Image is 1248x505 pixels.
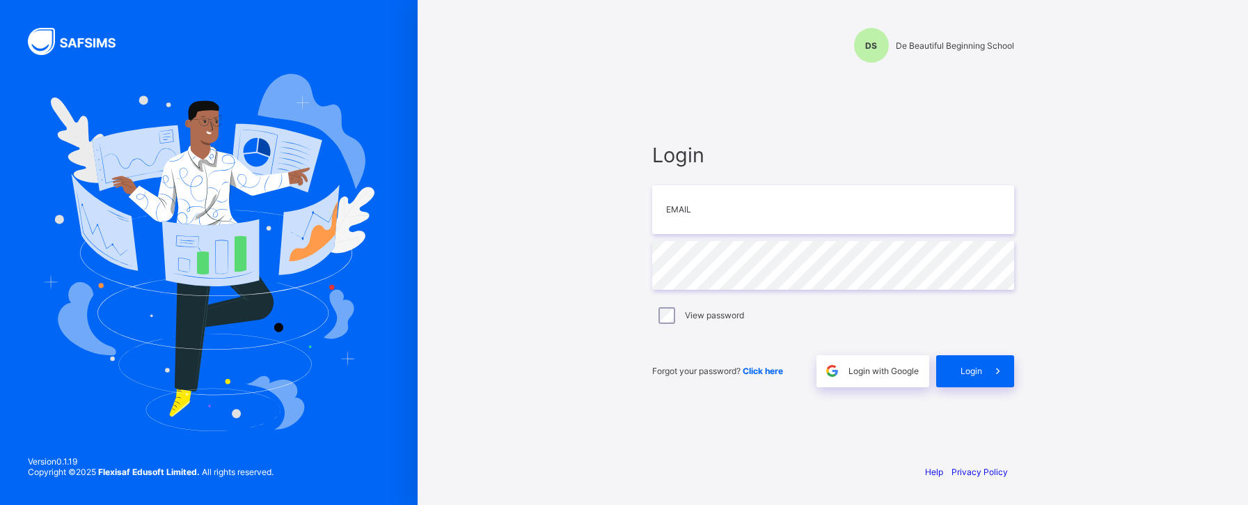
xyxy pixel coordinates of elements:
span: Login with Google [848,366,919,376]
span: Version 0.1.19 [28,456,274,467]
span: DS [865,40,877,51]
span: De Beautiful Beginning School [896,40,1014,51]
img: SAFSIMS Logo [28,28,132,55]
a: Click here [743,366,783,376]
span: Login [961,366,982,376]
img: google.396cfc9801f0270233282035f929180a.svg [824,363,840,379]
label: View password [685,310,744,320]
span: Forgot your password? [652,366,783,376]
span: Copyright © 2025 All rights reserved. [28,467,274,477]
strong: Flexisaf Edusoft Limited. [98,467,200,477]
a: Help [925,467,943,477]
span: Login [652,143,1014,167]
a: Privacy Policy [951,467,1008,477]
img: Hero Image [43,74,374,430]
